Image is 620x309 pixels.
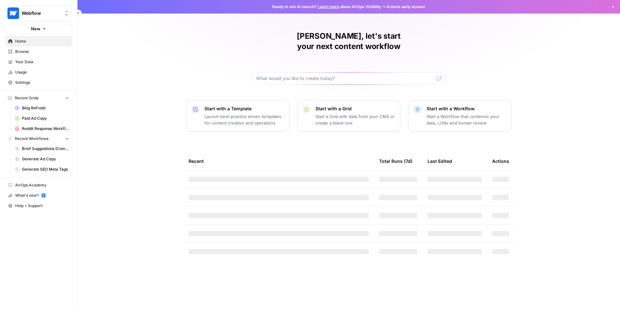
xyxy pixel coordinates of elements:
[22,105,69,111] span: Blog Refresh
[15,136,48,142] span: Recent Workflows
[297,100,400,132] button: Start with a GridStart a Grid with data from your CMS or create a blank one
[15,95,38,101] span: Recent Grids
[15,59,69,65] span: Your Data
[5,57,72,67] a: Your Data
[12,164,72,174] a: Generate SEO Meta Tags
[386,4,425,10] span: Actions early access
[492,152,509,170] div: Actions
[31,25,40,32] span: New
[7,7,19,19] img: Webflow Logo
[15,49,69,55] span: Browse
[427,113,506,126] p: Start a Workflow that combines your data, LLMs and human review
[204,113,284,126] p: Launch best-practice driven templates for content creation and operations
[12,154,72,164] a: Generate Ad Copy
[15,80,69,85] span: Settings
[379,152,412,170] div: Total Runs (7d)
[5,190,72,201] button: What's new? 5
[315,113,395,126] p: Start a Grid with data from your CMS or create a blank one
[41,193,46,198] a: 5
[5,201,72,211] button: Help + Support
[12,144,72,154] a: Brief Suggestions (Competitive Gap Analysis)
[43,194,44,197] text: 5
[428,152,452,170] div: Last Edited
[189,152,369,170] div: Recent
[5,67,72,77] a: Usage
[15,69,69,75] span: Usage
[5,93,72,103] button: Recent Grids
[5,24,72,34] button: New
[22,156,69,162] span: Generate Ad Copy
[12,103,72,113] a: Blog Refresh
[12,124,72,134] a: Reddit Response Workflow Grid
[5,77,72,88] a: Settings
[22,10,61,16] span: Webflow
[256,75,434,82] input: What would you like to create today?
[252,31,446,52] h1: [PERSON_NAME], let's start your next content workflow
[22,115,69,121] span: Paid Ad Copy
[12,113,72,124] a: Paid Ad Copy
[272,4,381,10] span: Ready to win AI search? about AirOps Visibility
[22,146,69,152] span: Brief Suggestions (Competitive Gap Analysis)
[15,38,69,44] span: Home
[5,191,72,200] div: What's new?
[318,4,339,9] a: Learn more
[22,126,69,132] span: Reddit Response Workflow Grid
[5,5,72,21] button: Workspace: Webflow
[5,180,72,190] a: AirOps Academy
[204,105,284,112] p: Start with a Template
[408,100,512,132] button: Start with a WorkflowStart a Workflow that combines your data, LLMs and human review
[5,46,72,57] a: Browse
[186,100,289,132] button: Start with a TemplateLaunch best-practice driven templates for content creation and operations
[15,203,69,209] span: Help + Support
[5,36,72,46] a: Home
[427,105,506,112] p: Start with a Workflow
[315,105,395,112] p: Start with a Grid
[22,166,69,172] span: Generate SEO Meta Tags
[15,182,69,188] span: AirOps Academy
[5,134,72,144] button: Recent Workflows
